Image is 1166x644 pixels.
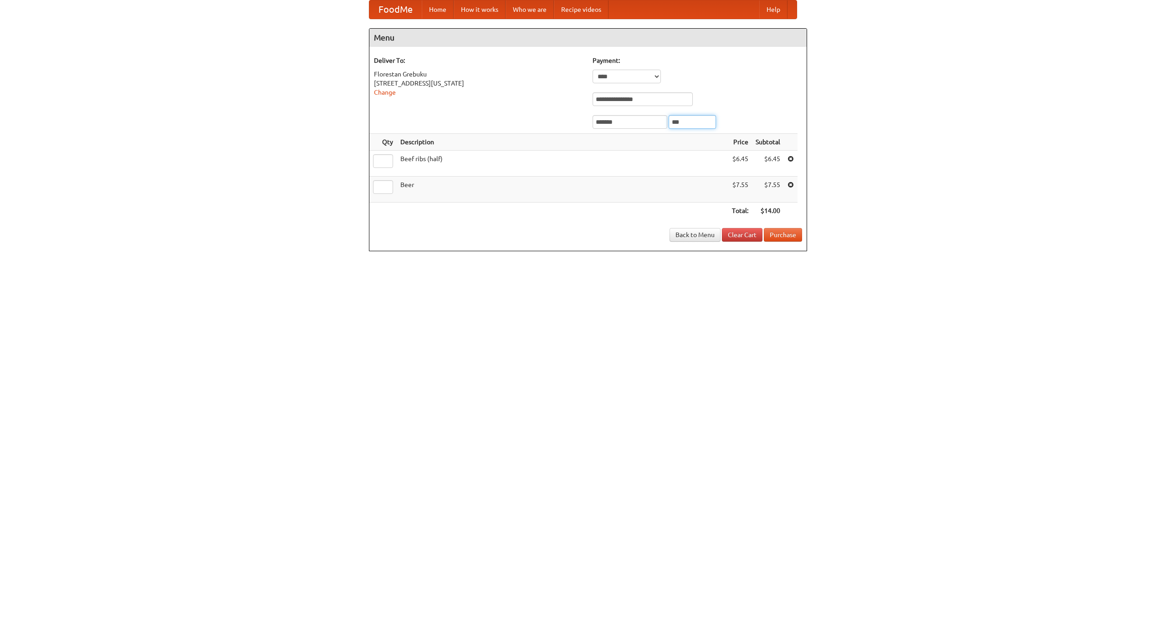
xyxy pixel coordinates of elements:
[593,56,802,65] h5: Payment:
[722,228,762,242] a: Clear Cart
[670,228,721,242] a: Back to Menu
[728,203,752,219] th: Total:
[369,134,397,151] th: Qty
[506,0,554,19] a: Who we are
[397,134,728,151] th: Description
[752,151,784,177] td: $6.45
[374,79,583,88] div: [STREET_ADDRESS][US_STATE]
[728,151,752,177] td: $6.45
[752,203,784,219] th: $14.00
[397,151,728,177] td: Beef ribs (half)
[374,70,583,79] div: Florestan Grebuku
[764,228,802,242] button: Purchase
[752,177,784,203] td: $7.55
[369,0,422,19] a: FoodMe
[374,56,583,65] h5: Deliver To:
[554,0,609,19] a: Recipe videos
[369,29,807,47] h4: Menu
[454,0,506,19] a: How it works
[422,0,454,19] a: Home
[728,177,752,203] td: $7.55
[759,0,788,19] a: Help
[728,134,752,151] th: Price
[752,134,784,151] th: Subtotal
[397,177,728,203] td: Beer
[374,89,396,96] a: Change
